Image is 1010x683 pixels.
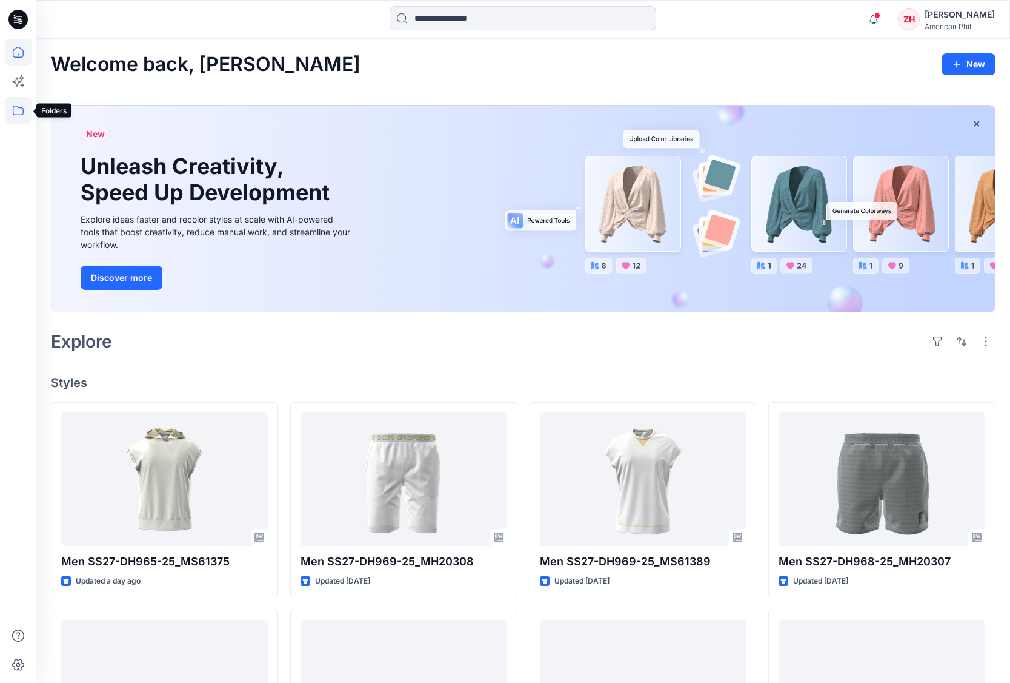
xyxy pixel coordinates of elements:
[51,53,360,76] h2: Welcome back, [PERSON_NAME]
[779,553,985,570] p: Men SS27-DH968-25_MH20307
[898,8,920,30] div: ZH
[51,332,112,351] h2: Explore
[51,375,995,390] h4: Styles
[942,53,995,75] button: New
[81,266,353,290] a: Discover more
[76,575,141,588] p: Updated a day ago
[61,412,268,546] a: Men SS27-DH965-25_MS61375
[81,266,162,290] button: Discover more
[925,7,995,22] div: [PERSON_NAME]
[61,553,268,570] p: Men SS27-DH965-25_MS61375
[301,412,507,546] a: Men SS27-DH969-25_MH20308
[81,153,335,206] h1: Unleash Creativity, Speed Up Development
[81,213,353,251] div: Explore ideas faster and recolor styles at scale with AI-powered tools that boost creativity, red...
[925,22,995,31] div: American Phil
[554,575,610,588] p: Updated [DATE]
[540,553,746,570] p: Men SS27-DH969-25_MS61389
[779,412,985,546] a: Men SS27-DH968-25_MH20307
[793,575,848,588] p: Updated [DATE]
[315,575,370,588] p: Updated [DATE]
[301,553,507,570] p: Men SS27-DH969-25_MH20308
[86,127,105,141] span: New
[540,412,746,546] a: Men SS27-DH969-25_MS61389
